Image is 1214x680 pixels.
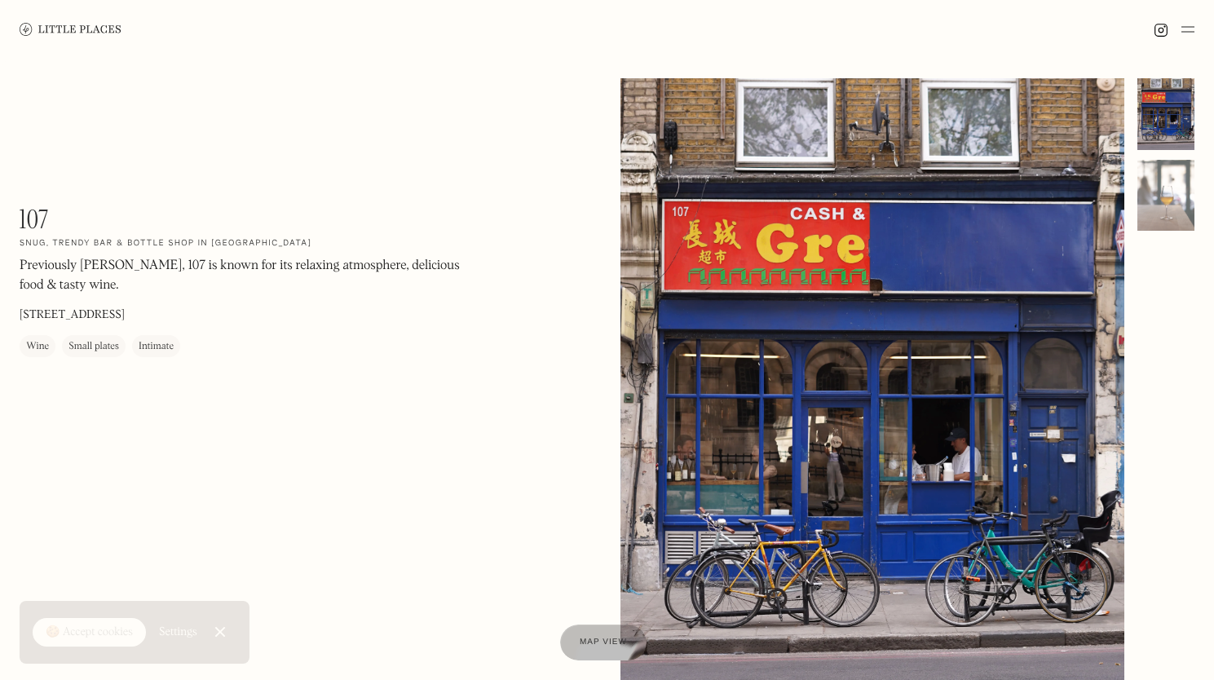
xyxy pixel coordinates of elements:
div: 🍪 Accept cookies [46,625,133,641]
p: Previously [PERSON_NAME], 107 is known for its relaxing atmosphere, delicious food & tasty wine. [20,257,460,296]
a: Settings [159,614,197,651]
a: Map view [560,625,647,660]
h2: Snug, trendy bar & bottle shop in [GEOGRAPHIC_DATA] [20,239,311,250]
p: [STREET_ADDRESS] [20,307,125,325]
a: Close Cookie Popup [204,616,236,648]
div: Intimate [139,339,174,355]
div: Wine [26,339,49,355]
div: Settings [159,626,197,638]
span: Map view [580,638,627,647]
a: 🍪 Accept cookies [33,618,146,647]
h1: 107 [20,204,48,235]
div: Small plates [68,339,119,355]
